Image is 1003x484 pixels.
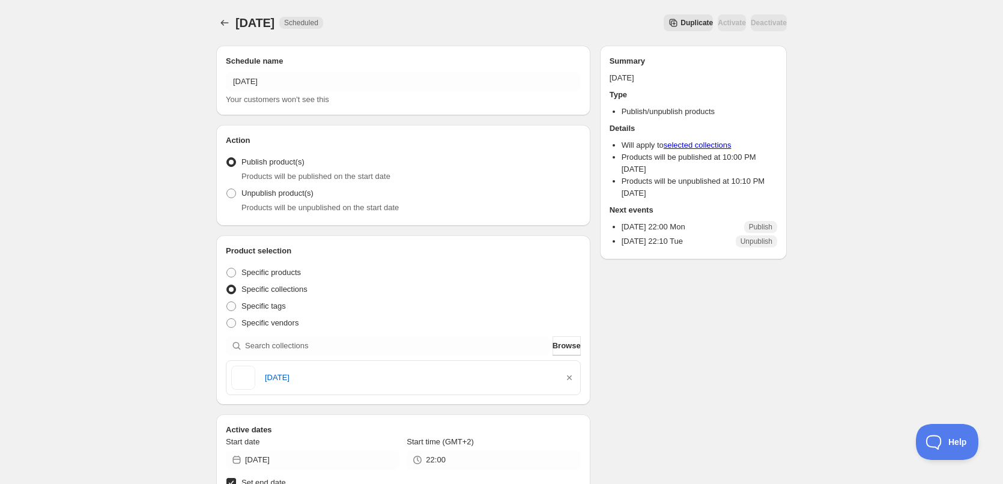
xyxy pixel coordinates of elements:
span: Unpublish product(s) [241,189,314,198]
h2: Active dates [226,424,581,436]
span: Start date [226,437,259,446]
button: Secondary action label [664,14,713,31]
li: Products will be published at 10:00 PM [DATE] [622,151,777,175]
p: [DATE] 22:10 Tue [622,235,683,247]
span: Duplicate [680,18,713,28]
span: Specific products [241,268,301,277]
li: Publish/unpublish products [622,106,777,118]
button: Browse [553,336,581,355]
span: Specific vendors [241,318,298,327]
a: [DATE] [265,372,554,384]
p: [DATE] 22:00 Mon [622,221,685,233]
li: Will apply to [622,139,777,151]
li: Products will be unpublished at 10:10 PM [DATE] [622,175,777,199]
span: Unpublish [741,237,772,246]
input: Search collections [245,336,550,355]
iframe: Toggle Customer Support [916,424,979,460]
span: Start time (GMT+2) [407,437,474,446]
h2: Product selection [226,245,581,257]
span: Products will be unpublished on the start date [241,203,399,212]
h2: Next events [610,204,777,216]
h2: Action [226,135,581,147]
a: selected collections [664,141,732,150]
h2: Details [610,123,777,135]
button: Schedules [216,14,233,31]
span: Browse [553,340,581,352]
span: Your customers won't see this [226,95,329,104]
span: Publish product(s) [241,157,305,166]
span: Specific collections [241,285,308,294]
p: [DATE] [610,72,777,84]
span: Products will be published on the start date [241,172,390,181]
span: Specific tags [241,301,286,310]
span: [DATE] [235,16,274,29]
h2: Schedule name [226,55,581,67]
span: Scheduled [284,18,318,28]
h2: Type [610,89,777,101]
h2: Summary [610,55,777,67]
span: Publish [749,222,772,232]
